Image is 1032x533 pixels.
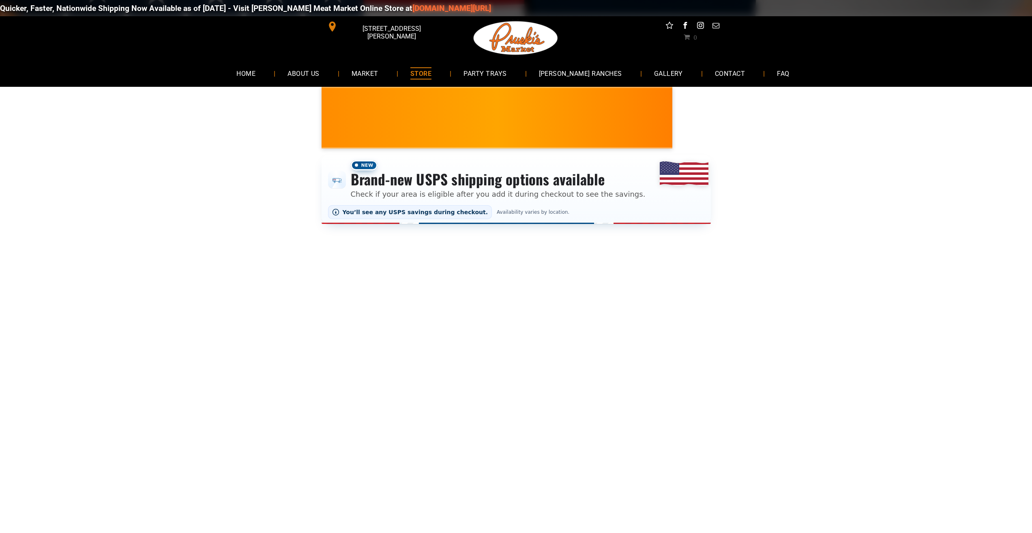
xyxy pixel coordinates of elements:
[339,62,390,84] a: MARKET
[527,62,634,84] a: [PERSON_NAME] RANCHES
[339,21,444,44] span: [STREET_ADDRESS][PERSON_NAME]
[351,170,646,188] h3: Brand-new USPS shipping options available
[664,20,675,33] a: Social network
[343,209,488,215] span: You’ll see any USPS savings during checkout.
[224,62,268,84] a: HOME
[398,62,444,84] a: STORE
[322,155,711,224] div: Shipping options announcement
[710,20,721,33] a: email
[351,160,378,170] span: New
[495,209,571,215] span: Availability varies by location.
[693,34,697,40] span: 0
[703,62,757,84] a: CONTACT
[642,62,695,84] a: GALLERY
[351,189,646,200] p: Check if your area is eligible after you add it during checkout to see the savings.
[451,62,519,84] a: PARTY TRAYS
[765,62,801,84] a: FAQ
[472,16,560,60] img: Pruski-s+Market+HQ+Logo2-1920w.png
[412,4,491,13] a: [DOMAIN_NAME][URL]
[275,62,332,84] a: ABOUT US
[322,20,446,33] a: [STREET_ADDRESS][PERSON_NAME]
[680,20,690,33] a: facebook
[695,20,706,33] a: instagram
